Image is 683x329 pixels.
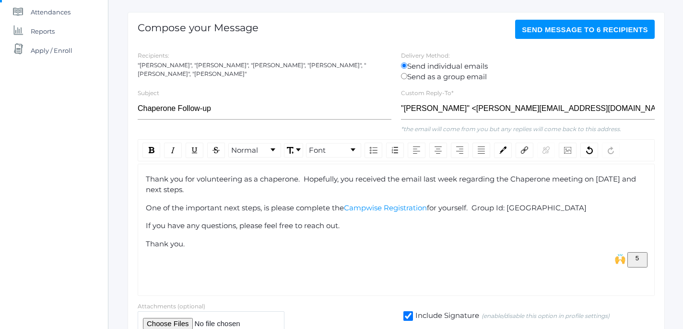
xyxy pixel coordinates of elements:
span: for yourself. Group Id: [GEOGRAPHIC_DATA] [427,203,587,212]
button: Send Message to 6 recipients [515,20,655,39]
div: rdw-toolbar [138,139,655,161]
span: Reports [31,22,55,41]
label: Subject [138,89,159,97]
div: rdw-inline-control [141,143,227,158]
label: Custom Reply-To* [401,89,454,97]
div: Strikethrough [207,143,225,158]
a: Font [306,144,361,157]
input: Send as a group email [401,73,407,79]
span: Normal [231,145,258,156]
a: Campwise Registration [344,203,427,212]
div: Ordered [386,143,404,158]
div: rdw-block-control [227,143,283,158]
label: Attachments (optional) [138,303,205,310]
span: One of the important next steps, is please complete the [146,203,344,212]
div: To enrich screen reader interactions, please activate Accessibility in Grammarly extension settings [146,174,647,268]
input: "Full Name" <email@email.com> [401,98,655,120]
span: Send Message to 6 recipients [522,25,648,34]
label: Delivery Method: [401,52,450,59]
div: rdw-wrapper [138,139,655,296]
label: Send as a group email [401,72,655,83]
span: Include Signature [413,310,479,322]
label: Recipients: [138,52,169,59]
div: rdw-font-size-control [283,143,305,158]
div: Left [408,143,425,158]
div: rdw-history-control [578,143,622,158]
span: Thank you. [146,239,185,248]
div: Redo [602,143,620,158]
div: Link [516,143,533,158]
div: Right [451,143,469,158]
div: rdw-list-control [363,143,406,158]
div: rdw-textalign-control [406,143,492,158]
label: Send individual emails [401,61,655,72]
span: If you have any questions, please feel free to reach out. [146,221,340,230]
input: Include Signature(enable/disable this option in profile settings) [403,311,413,321]
div: Undo [580,143,598,158]
div: rdw-font-family-control [305,143,363,158]
input: Send individual emails [401,62,407,69]
div: Underline [186,143,203,158]
div: Justify [472,143,490,158]
div: Image [559,143,577,158]
div: rdw-dropdown [284,143,303,158]
span: Font [309,145,326,156]
div: rdw-color-picker [492,143,514,158]
div: rdw-dropdown [306,143,361,158]
div: Italic [164,143,182,158]
div: rdw-link-control [514,143,557,158]
span: Thank you for volunteering as a chaperone. Hopefully, you received the email last week regarding ... [146,174,638,195]
div: Unlink [537,143,555,158]
div: rdw-image-control [557,143,578,158]
div: Center [429,143,447,158]
div: "[PERSON_NAME]", "[PERSON_NAME]", "[PERSON_NAME]", "[PERSON_NAME]", "[PERSON_NAME]", "[PERSON_NAME]" [138,61,391,78]
h1: Compose your Message [138,22,259,33]
div: Bold [142,143,160,158]
div: Unordered [365,143,382,158]
em: (enable/disable this option in profile settings) [482,312,610,320]
em: *the email will come from you but any replies will come back to this address. [401,125,621,133]
a: Block Type [229,144,281,157]
span: Attendances [31,2,71,22]
div: rdw-dropdown [228,143,281,158]
span: Apply / Enroll [31,41,72,60]
a: Font Size [284,144,303,157]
